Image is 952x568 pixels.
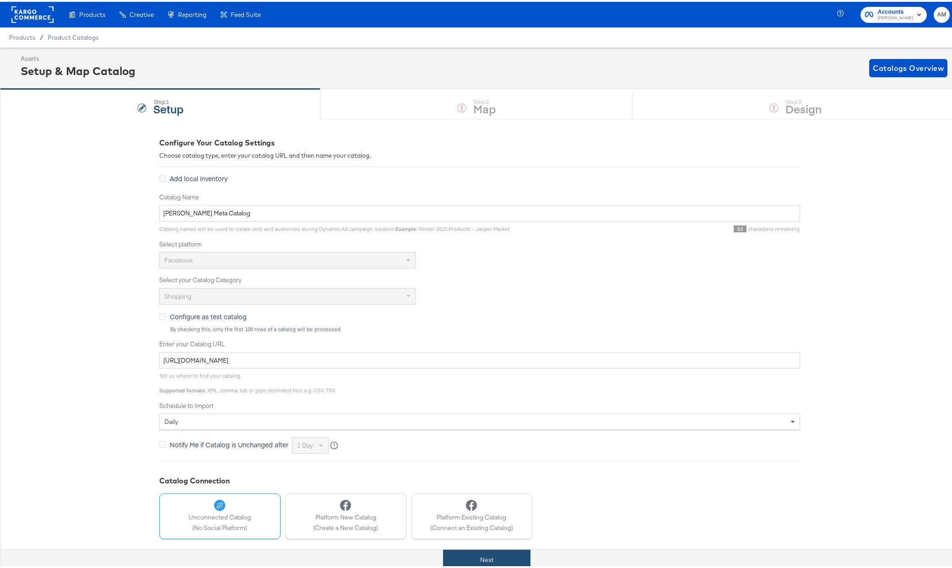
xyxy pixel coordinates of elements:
[510,224,800,231] div: characters remaining
[159,474,800,484] div: Catalog Connection
[860,5,927,21] button: Accounts[PERSON_NAME]
[79,9,105,16] span: Products
[159,370,335,392] span: Tell us where to find your catalog. : XML, comma, tab or pipe delimited files e.g. CSV, TSV.
[164,254,193,263] span: Facebook
[170,310,247,319] span: Configure as test catalog
[297,439,313,448] span: 1 day
[164,290,191,299] span: Shopping
[159,350,800,367] input: Enter Catalog URL, e.g. http://www.example.com/products.xml
[153,97,184,103] div: Step: 1
[430,522,513,530] span: (Connect an Existing Catalog)
[48,32,98,39] a: Product Catalogs
[231,9,261,16] span: Feed Suite
[189,511,251,520] span: Unconnected Catalog
[170,324,800,331] div: By checking this, only the first 100 rows of a catalog will be processed.
[170,438,288,447] span: Notify Me if Catalog is Unchanged after
[159,238,800,247] label: Select platform
[130,9,154,16] span: Creative
[878,13,913,20] span: [PERSON_NAME]
[159,224,510,230] span: Catalog names will be used to create sets and audiences during Dynamic Ad campaign creation. : Wi...
[873,60,944,73] span: Catalogs Overview
[937,8,946,18] span: AM
[178,9,206,16] span: Reporting
[934,5,950,21] button: AM
[734,224,746,230] span: 83
[159,136,800,146] div: Configure Your Catalog Settings
[189,522,251,530] span: (No Social Platform)
[869,57,947,75] button: Catalogs Overview
[313,511,378,520] span: Platform New Catalog
[9,32,35,39] span: Products
[159,150,800,158] div: Choose catalog type, enter your catalog URL and then name your catalog.
[159,492,281,537] button: Unconnected Catalog(No Social Platform)
[430,511,513,520] span: Platform Existing Catalog
[878,5,913,15] span: Accounts
[395,224,416,230] strong: Example
[159,385,205,392] strong: Supported formats
[35,32,48,39] span: /
[164,416,178,424] span: daily
[21,53,135,61] div: Assets
[170,172,227,181] span: Add local inventory
[153,99,184,114] strong: Setup
[159,400,800,408] label: Schedule to Import
[313,522,378,530] span: (Create a New Catalog)
[159,338,800,347] label: Enter your Catalog URL
[159,203,800,220] input: Name your catalog e.g. My Dynamic Product Catalog
[411,492,532,537] button: Platform Existing Catalog(Connect an Existing Catalog)
[159,191,800,200] label: Catalog Name
[159,274,800,283] label: Select your Catalog Category
[285,492,406,537] button: Platform New Catalog(Create a New Catalog)
[21,61,135,77] div: Setup & Map Catalog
